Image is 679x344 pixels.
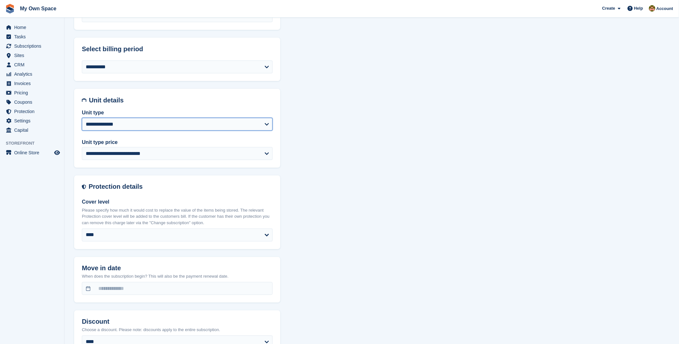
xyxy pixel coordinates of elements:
span: Settings [14,116,53,125]
a: Preview store [53,149,61,157]
img: stora-icon-8386f47178a22dfd0bd8f6a31ec36ba5ce8667c1dd55bd0f319d3a0aa187defe.svg [5,4,15,14]
label: Cover level [82,198,273,206]
img: Keely Collin [649,5,655,12]
a: menu [3,51,61,60]
span: Subscriptions [14,42,53,51]
h2: Discount [82,318,273,326]
a: menu [3,42,61,51]
span: Home [14,23,53,32]
label: Unit type price [82,139,273,146]
a: menu [3,116,61,125]
span: Account [656,5,673,12]
p: Please specify how much it would cost to replace the value of the items being stored. The relevan... [82,207,273,226]
a: menu [3,70,61,79]
span: Invoices [14,79,53,88]
h2: Move in date [82,265,273,272]
span: Analytics [14,70,53,79]
p: Choose a discount. Please note: discounts apply to the entire subscription. [82,327,273,333]
span: Capital [14,126,53,135]
span: Sites [14,51,53,60]
img: insurance-details-icon-731ffda60807649b61249b889ba3c5e2b5c27d34e2e1fb37a309f0fde93ff34a.svg [82,183,86,191]
span: Pricing [14,88,53,97]
a: My Own Space [17,3,59,14]
img: unit-details-icon-595b0c5c156355b767ba7b61e002efae458ec76ed5ec05730b8e856ff9ea34a9.svg [82,97,86,104]
h2: Unit details [89,97,273,104]
span: Protection [14,107,53,116]
span: Online Store [14,148,53,157]
a: menu [3,88,61,97]
h2: Select billing period [82,45,273,53]
a: menu [3,107,61,116]
a: menu [3,148,61,157]
label: Unit type [82,109,273,117]
a: menu [3,23,61,32]
a: menu [3,60,61,69]
span: Create [602,5,615,12]
a: menu [3,126,61,135]
a: menu [3,32,61,41]
a: menu [3,79,61,88]
span: Tasks [14,32,53,41]
h2: Protection details [89,183,273,191]
span: Coupons [14,98,53,107]
a: menu [3,98,61,107]
p: When does the subscription begin? This will also be the payment renewal date. [82,273,273,280]
span: Help [634,5,643,12]
span: CRM [14,60,53,69]
span: Storefront [6,140,64,147]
